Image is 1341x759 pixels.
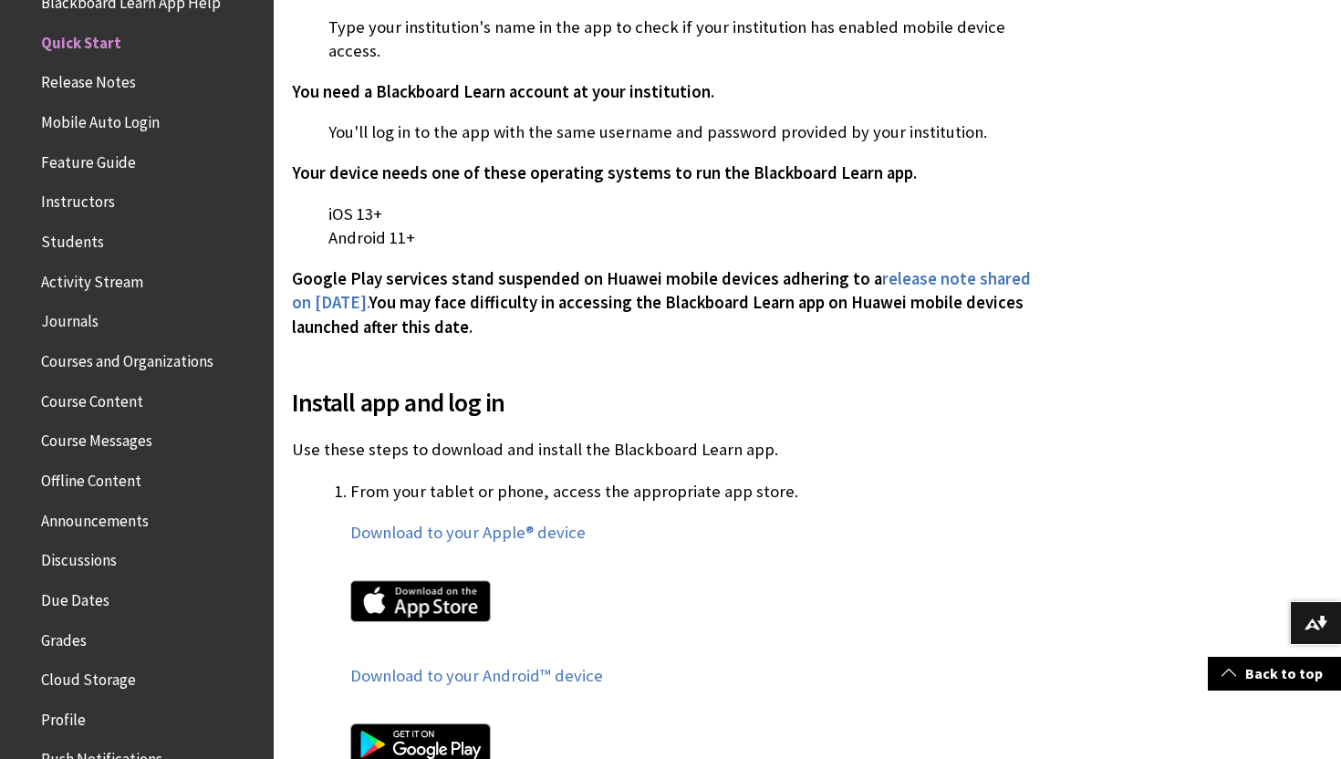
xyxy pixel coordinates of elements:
[41,266,143,291] span: Activity Stream
[41,465,141,490] span: Offline Content
[41,307,99,331] span: Journals
[41,68,136,92] span: Release Notes
[41,226,104,251] span: Students
[292,203,1053,250] p: iOS 13+ Android 11+
[350,522,586,544] a: Download to your Apple® device
[41,664,136,689] span: Cloud Storage
[350,480,1053,504] p: From your tablet or phone, access the appropriate app store.
[350,580,491,622] img: Apple App Store
[1208,657,1341,691] a: Back to top
[41,187,115,212] span: Instructors
[41,107,160,131] span: Mobile Auto Login
[292,16,1053,63] p: Type your institution's name in the app to check if your institution has enabled mobile device ac...
[292,383,1053,421] span: Install app and log in
[292,268,882,289] span: Google Play services stand suspended on Huawei mobile devices adhering to a
[41,505,149,530] span: Announcements
[292,162,917,183] span: Your device needs one of these operating systems to run the Blackboard Learn app.
[350,665,603,687] a: Download to your Android™ device
[292,120,1053,144] p: You'll log in to the app with the same username and password provided by your institution.
[292,81,714,102] span: You need a Blackboard Learn account at your institution.
[41,386,143,411] span: Course Content
[41,585,109,609] span: Due Dates
[292,438,1053,462] p: Use these steps to download and install the Blackboard Learn app.
[41,426,152,451] span: Course Messages
[292,292,1024,337] span: You may face difficulty in accessing the Blackboard Learn app on Huawei mobile devices launched a...
[41,147,136,172] span: Feature Guide
[41,346,213,370] span: Courses and Organizations
[41,27,121,52] span: Quick Start
[41,545,117,569] span: Discussions
[41,625,87,650] span: Grades
[292,268,1031,314] a: release note shared on [DATE].
[41,704,86,729] span: Profile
